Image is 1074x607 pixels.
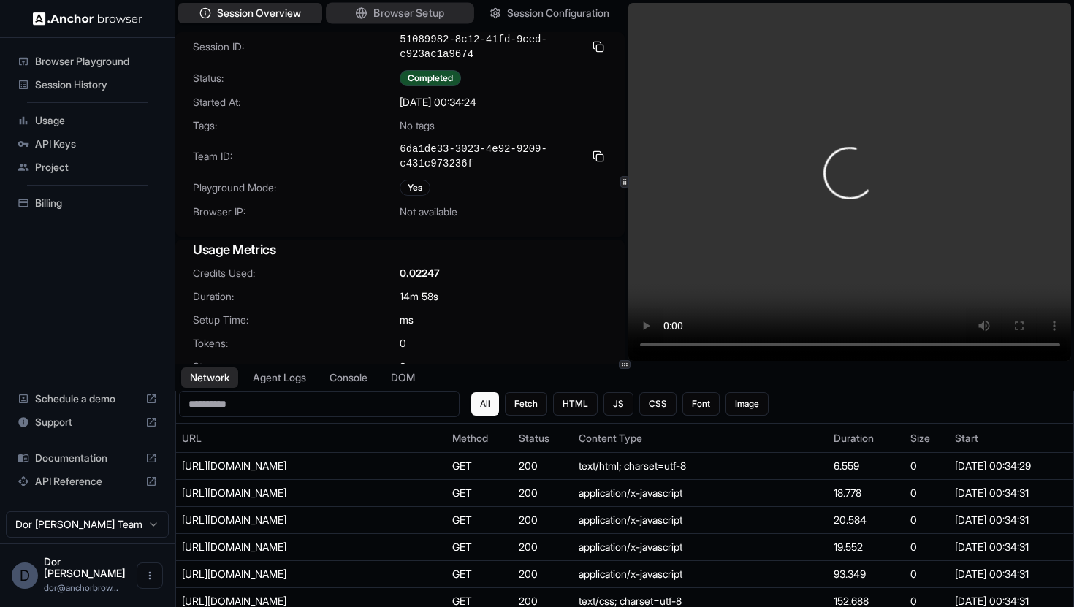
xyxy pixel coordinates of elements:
[35,392,140,406] span: Schedule a demo
[955,431,1067,446] div: Start
[505,392,547,416] button: Fetch
[553,392,598,416] button: HTML
[12,50,163,73] div: Browser Playground
[573,480,828,507] td: application/x-javascript
[400,289,438,304] span: 14m 58s
[507,6,609,20] span: Session Configuration
[949,453,1073,480] td: [DATE] 00:34:29
[182,513,401,527] div: https://www.hospicemd.com/WebResource.axd?d=JoBkLzP19aTuxbWOhHobYjygqp3F2jLath438wcRkes3VHTHSFrtC...
[828,534,904,561] td: 19.552
[910,431,942,446] div: Size
[904,561,948,588] td: 0
[33,12,142,26] img: Anchor Logo
[904,453,948,480] td: 0
[513,453,573,480] td: 200
[373,6,444,21] span: Browser Setup
[244,367,315,388] button: Agent Logs
[446,480,513,507] td: GET
[828,561,904,588] td: 93.349
[12,191,163,215] div: Billing
[949,534,1073,561] td: [DATE] 00:34:31
[452,431,507,446] div: Method
[513,534,573,561] td: 200
[400,118,435,133] span: No tags
[573,507,828,534] td: application/x-javascript
[35,77,157,92] span: Session History
[12,446,163,470] div: Documentation
[182,431,441,446] div: URL
[828,480,904,507] td: 18.778
[400,32,583,61] span: 51089982-8c12-41fd-9ced-c923ac1a9674
[182,540,401,554] div: https://www.hospicemd.com/ScriptResource.axd?d=dwY9oWetJoJoVpgL6Zq8OAOyfLgU9_2dfEzwhw3nASaDX87RI9...
[639,392,677,416] button: CSS
[12,411,163,434] div: Support
[446,453,513,480] td: GET
[904,507,948,534] td: 0
[193,240,607,260] h3: Usage Metrics
[828,453,904,480] td: 6.559
[573,453,828,480] td: text/html; charset=utf-8
[904,534,948,561] td: 0
[193,266,400,280] span: Credits Used:
[12,109,163,132] div: Usage
[35,415,140,430] span: Support
[44,582,118,593] span: dor@anchorbrowser.io
[193,118,400,133] span: Tags:
[35,54,157,69] span: Browser Playground
[949,561,1073,588] td: [DATE] 00:34:31
[400,359,406,374] span: 0
[828,507,904,534] td: 20.584
[446,534,513,561] td: GET
[35,451,140,465] span: Documentation
[12,156,163,179] div: Project
[181,367,238,388] button: Network
[321,367,376,388] button: Console
[382,367,424,388] button: DOM
[573,561,828,588] td: application/x-javascript
[35,160,157,175] span: Project
[579,431,822,446] div: Content Type
[603,392,633,416] button: JS
[400,180,430,196] div: Yes
[193,71,400,85] span: Status:
[949,480,1073,507] td: [DATE] 00:34:31
[400,336,406,351] span: 0
[12,562,38,589] div: D
[193,313,400,327] span: Setup Time:
[193,95,400,110] span: Started At:
[400,313,414,327] span: ms
[12,132,163,156] div: API Keys
[137,562,163,589] button: Open menu
[35,137,157,151] span: API Keys
[12,470,163,493] div: API Reference
[513,507,573,534] td: 200
[400,142,583,171] span: 6da1de33-3023-4e92-9209-c431c973236f
[400,70,461,86] div: Completed
[182,459,401,473] div: https://www.hospicemd.com/
[193,336,400,351] span: Tokens:
[193,39,400,54] span: Session ID:
[182,567,401,581] div: https://www.hospicemd.com/ScriptResource.axd?d=NJmAwtEo3Ipnlaxl6CMhvvA9l1zaQVjsWEKbaur_RYq0oYS0k5...
[949,507,1073,534] td: [DATE] 00:34:31
[193,149,400,164] span: Team ID:
[44,555,126,579] span: Dor Dankner
[193,205,400,219] span: Browser IP:
[35,196,157,210] span: Billing
[193,359,400,374] span: Steps:
[471,392,499,416] button: All
[400,205,457,219] span: Not available
[400,266,440,280] span: 0.02247
[519,431,567,446] div: Status
[12,387,163,411] div: Schedule a demo
[682,392,720,416] button: Font
[446,561,513,588] td: GET
[834,431,899,446] div: Duration
[725,392,769,416] button: Image
[400,95,476,110] span: [DATE] 00:34:24
[193,180,400,195] span: Playground Mode:
[446,507,513,534] td: GET
[573,534,828,561] td: application/x-javascript
[513,561,573,588] td: 200
[904,480,948,507] td: 0
[35,474,140,489] span: API Reference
